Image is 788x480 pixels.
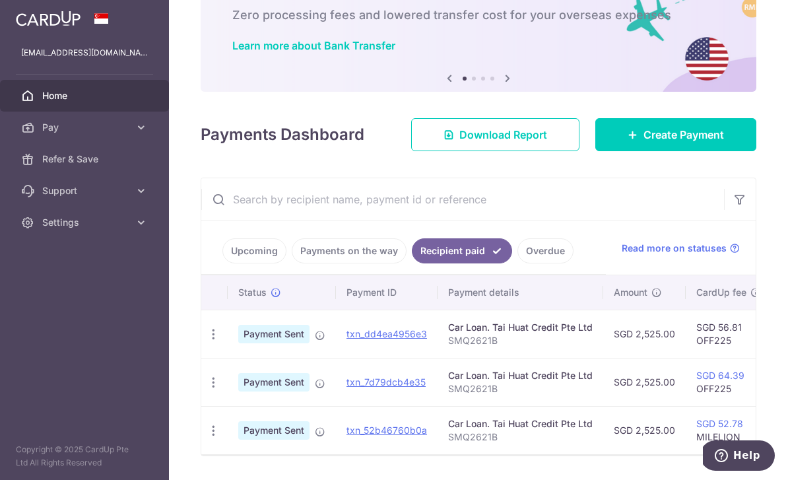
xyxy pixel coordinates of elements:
[448,334,593,347] p: SMQ2621B
[703,440,775,473] iframe: Opens a widget where you can find more information
[448,369,593,382] div: Car Loan. Tai Huat Credit Pte Ltd
[603,406,686,454] td: SGD 2,525.00
[201,178,724,221] input: Search by recipient name, payment id or reference
[448,321,593,334] div: Car Loan. Tai Huat Credit Pte Ltd
[411,118,579,151] a: Download Report
[459,127,547,143] span: Download Report
[238,286,267,299] span: Status
[412,238,512,263] a: Recipient paid
[603,310,686,358] td: SGD 2,525.00
[686,406,772,454] td: MILELION
[42,89,129,102] span: Home
[42,184,129,197] span: Support
[42,121,129,134] span: Pay
[16,11,81,26] img: CardUp
[595,118,756,151] a: Create Payment
[232,7,725,23] h6: Zero processing fees and lowered transfer cost for your overseas expenses
[222,238,286,263] a: Upcoming
[686,358,772,406] td: OFF225
[643,127,724,143] span: Create Payment
[42,153,129,166] span: Refer & Save
[201,123,364,147] h4: Payments Dashboard
[448,417,593,430] div: Car Loan. Tai Huat Credit Pte Ltd
[622,242,727,255] span: Read more on statuses
[448,430,593,444] p: SMQ2621B
[238,325,310,343] span: Payment Sent
[696,370,744,381] a: SGD 64.39
[517,238,574,263] a: Overdue
[438,275,603,310] th: Payment details
[603,358,686,406] td: SGD 2,525.00
[346,425,427,436] a: txn_52b46760b0a
[21,46,148,59] p: [EMAIL_ADDRESS][DOMAIN_NAME]
[448,382,593,395] p: SMQ2621B
[238,421,310,440] span: Payment Sent
[696,286,746,299] span: CardUp fee
[42,216,129,229] span: Settings
[614,286,647,299] span: Amount
[346,328,427,339] a: txn_dd4ea4956e3
[622,242,740,255] a: Read more on statuses
[346,376,426,388] a: txn_7d79dcb4e35
[696,418,743,429] a: SGD 52.78
[686,310,772,358] td: SGD 56.81 OFF225
[232,39,395,52] a: Learn more about Bank Transfer
[336,275,438,310] th: Payment ID
[238,373,310,392] span: Payment Sent
[292,238,407,263] a: Payments on the way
